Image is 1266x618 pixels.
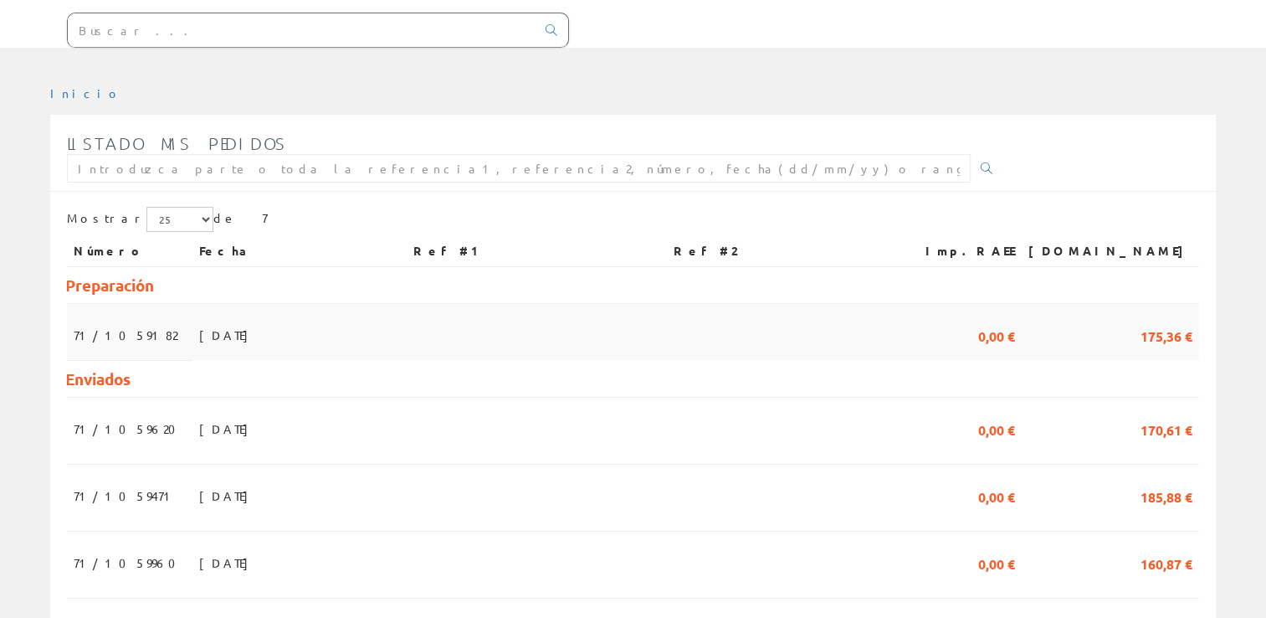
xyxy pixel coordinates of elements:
[192,236,407,266] th: Fecha
[74,321,177,349] span: 71/1059182
[1140,321,1192,349] span: 175,36 €
[50,85,121,100] a: Inicio
[199,548,257,577] span: [DATE]
[978,321,1015,349] span: 0,00 €
[978,548,1015,577] span: 0,00 €
[407,236,666,266] th: Ref #1
[65,368,131,389] span: Enviados
[74,482,177,510] span: 71/1059471
[1022,236,1199,266] th: [DOMAIN_NAME]
[199,482,257,510] span: [DATE]
[1140,415,1192,443] span: 170,61 €
[978,482,1015,510] span: 0,00 €
[67,207,213,232] label: Mostrar
[1140,482,1192,510] span: 185,88 €
[199,321,257,349] span: [DATE]
[65,275,154,296] span: Preparación
[68,13,536,47] input: Buscar ...
[67,133,287,153] span: Listado mis pedidos
[667,236,896,266] th: Ref #2
[67,154,971,183] input: Introduzca parte o toda la referencia1, referencia2, número, fecha(dd/mm/yy) o rango de fechas(dd...
[1140,548,1192,577] span: 160,87 €
[67,207,1199,236] div: de 7
[896,236,1022,266] th: Imp.RAEE
[146,207,213,232] select: Mostrar
[74,548,186,577] span: 71/1059960
[74,415,186,443] span: 71/1059620
[67,236,192,266] th: Número
[978,415,1015,443] span: 0,00 €
[199,415,257,443] span: [DATE]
